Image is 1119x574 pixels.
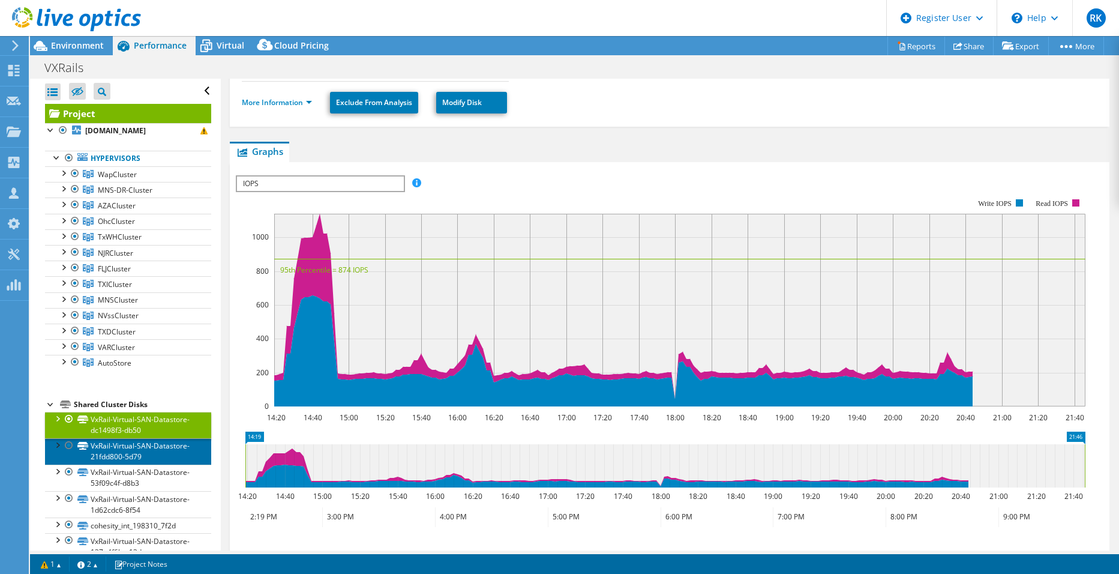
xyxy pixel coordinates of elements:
[1036,199,1068,208] text: Read IOPS
[883,412,902,423] text: 20:00
[593,412,611,423] text: 17:20
[106,557,176,572] a: Project Notes
[557,412,575,423] text: 17:00
[252,232,269,242] text: 1000
[45,465,211,491] a: VxRail-Virtual-SAN-Datastore-53f09c4f-d8b3
[238,491,256,501] text: 14:20
[914,491,932,501] text: 20:20
[98,185,152,195] span: MNS-DR-Cluster
[256,367,269,378] text: 200
[702,412,721,423] text: 18:20
[448,412,466,423] text: 16:00
[45,438,211,465] a: VxRail-Virtual-SAN-Datastore-21fdd800-5d79
[575,491,594,501] text: 17:20
[613,491,632,501] text: 17:40
[876,491,895,501] text: 20:00
[85,125,146,136] b: [DOMAIN_NAME]
[45,104,211,123] a: Project
[45,292,211,308] a: MNSCluster
[237,177,403,191] span: IOPS
[98,327,136,337] span: TXDCluster
[944,37,994,55] a: Share
[98,232,142,242] span: TxWHCluster
[236,145,283,157] span: Graphs
[45,355,211,370] a: AutoStore
[45,229,211,245] a: TxWHCluster
[98,342,135,352] span: VARCluster
[32,557,70,572] a: 1
[350,491,369,501] text: 15:20
[330,92,418,113] a: Exclude From Analysis
[45,182,211,198] a: MNS-DR-Cluster
[376,412,394,423] text: 15:20
[500,491,519,501] text: 16:40
[45,214,211,229] a: OhcCluster
[45,198,211,213] a: AZACluster
[280,265,368,275] text: 95th Percentile = 874 IOPS
[69,557,106,572] a: 2
[45,324,211,339] a: TXDCluster
[98,201,136,211] span: AZACluster
[98,169,137,180] span: WapCluster
[45,245,211,261] a: NJRCluster
[45,123,211,139] a: [DOMAIN_NAME]
[45,412,211,438] a: VxRail-Virtual-SAN-Datastore-dc1498f3-db50
[98,358,131,368] span: AutoStore
[811,412,829,423] text: 19:20
[412,412,430,423] text: 15:40
[275,491,294,501] text: 14:40
[839,491,857,501] text: 19:40
[39,61,102,74] h1: VXRails
[45,308,211,324] a: NVssCluster
[242,97,312,107] a: More Information
[520,412,539,423] text: 16:40
[651,491,670,501] text: 18:00
[274,40,329,51] span: Cloud Pricing
[313,491,331,501] text: 15:00
[303,412,322,423] text: 14:40
[339,412,358,423] text: 15:00
[217,40,244,51] span: Virtual
[98,279,132,289] span: TXICluster
[45,533,211,560] a: VxRail-Virtual-SAN-Datastore-137e4f6b-e13d
[425,491,444,501] text: 16:00
[726,491,745,501] text: 18:40
[98,248,133,258] span: NJRCluster
[775,412,793,423] text: 19:00
[763,491,782,501] text: 19:00
[98,216,135,226] span: OhcCluster
[45,276,211,292] a: TXICluster
[388,491,407,501] text: 15:40
[266,412,285,423] text: 14:20
[847,412,866,423] text: 19:40
[45,151,211,166] a: Hypervisors
[538,491,557,501] text: 17:00
[256,300,269,310] text: 600
[951,491,970,501] text: 20:40
[992,412,1011,423] text: 21:00
[484,412,503,423] text: 16:20
[265,401,269,411] text: 0
[956,412,974,423] text: 20:40
[993,37,1049,55] a: Export
[920,412,938,423] text: 20:20
[134,40,187,51] span: Performance
[801,491,820,501] text: 19:20
[45,339,211,355] a: VARCluster
[98,264,131,274] span: FLJCluster
[45,491,211,518] a: VxRail-Virtual-SAN-Datastore-1d62cdc6-8f54
[1012,13,1022,23] svg: \n
[1065,412,1084,423] text: 21:40
[978,199,1012,208] text: Write IOPS
[1028,412,1047,423] text: 21:20
[989,491,1007,501] text: 21:00
[629,412,648,423] text: 17:40
[98,310,139,321] span: NVssCluster
[1064,491,1082,501] text: 21:40
[256,333,269,343] text: 400
[1048,37,1104,55] a: More
[887,37,945,55] a: Reports
[98,295,138,305] span: MNSCluster
[436,92,507,113] a: Modify Disk
[688,491,707,501] text: 18:20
